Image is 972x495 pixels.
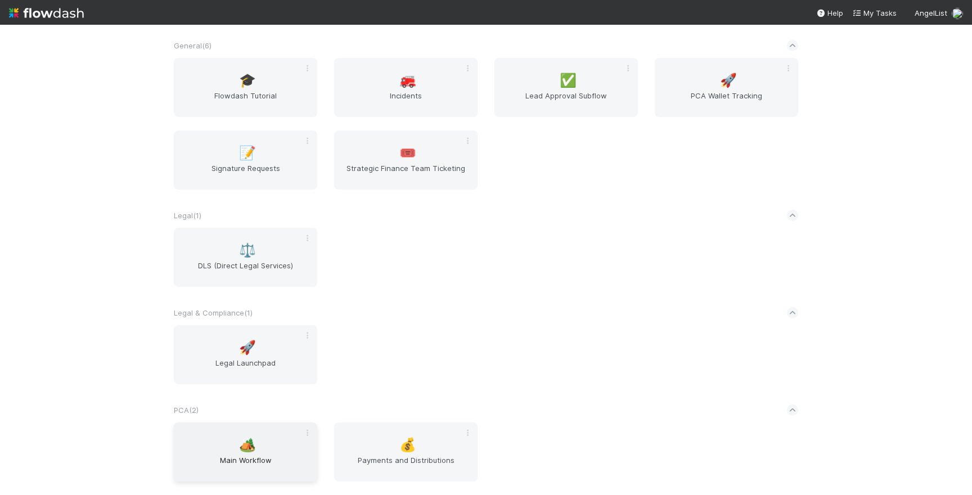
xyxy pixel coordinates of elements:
span: Legal Launchpad [178,357,313,380]
div: Help [816,7,843,19]
span: General ( 6 ) [174,41,211,50]
span: 🎓 [239,73,256,88]
span: ⚖️ [239,243,256,258]
a: ✅Lead Approval Subflow [494,58,638,117]
span: 🏕️ [239,438,256,452]
a: 🎟️Strategic Finance Team Ticketing [334,130,478,190]
span: My Tasks [852,8,897,17]
span: Flowdash Tutorial [178,90,313,112]
span: Legal & Compliance ( 1 ) [174,308,253,317]
a: 🚀PCA Wallet Tracking [655,58,798,117]
a: 🚒Incidents [334,58,478,117]
a: 📝Signature Requests [174,130,317,190]
span: 💰 [399,438,416,452]
a: 🏕️Main Workflow [174,422,317,481]
a: 🚀Legal Launchpad [174,325,317,384]
span: Main Workflow [178,454,313,477]
span: PCA ( 2 ) [174,406,199,415]
img: avatar_e1f102a8-6aea-40b1-874c-e2ab2da62ba9.png [952,8,963,19]
span: Legal ( 1 ) [174,211,201,220]
a: My Tasks [852,7,897,19]
span: 🚀 [239,340,256,355]
a: 🎓Flowdash Tutorial [174,58,317,117]
span: AngelList [915,8,947,17]
span: DLS (Direct Legal Services) [178,260,313,282]
img: logo-inverted-e16ddd16eac7371096b0.svg [9,3,84,22]
a: ⚖️DLS (Direct Legal Services) [174,228,317,287]
span: PCA Wallet Tracking [659,90,794,112]
span: Strategic Finance Team Ticketing [339,163,473,185]
span: ✅ [560,73,577,88]
span: 🚀 [720,73,737,88]
span: 🚒 [399,73,416,88]
span: 📝 [239,146,256,160]
span: 🎟️ [399,146,416,160]
a: 💰Payments and Distributions [334,422,478,481]
span: Payments and Distributions [339,454,473,477]
span: Incidents [339,90,473,112]
span: Lead Approval Subflow [499,90,633,112]
span: Signature Requests [178,163,313,185]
